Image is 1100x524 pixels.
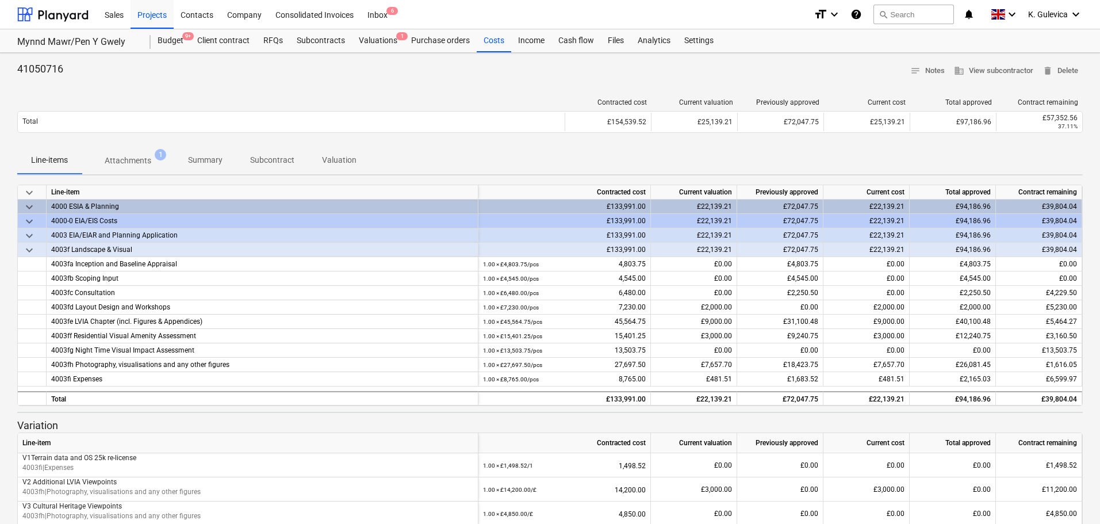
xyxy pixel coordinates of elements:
div: £2,000.00 [651,300,737,315]
div: £1,498.52 [1001,453,1077,477]
p: Line-items [31,154,68,166]
p: Subcontract [250,154,294,166]
div: £0.00 [651,286,737,300]
div: £2,250.50 [737,286,823,300]
a: Cash flow [551,29,601,52]
div: £4,229.50 [1001,286,1077,300]
div: Line-item [47,185,478,200]
small: 1.00 × £13,503.75 / pcs [483,347,542,354]
span: 9+ [182,32,194,40]
span: 4003ff Residential Visual Amenity Assessment [51,332,196,340]
div: £94,186.96 [910,243,996,257]
span: 1 [155,149,166,160]
div: Chat Widget [1042,469,1100,524]
div: £2,000.00 [823,300,910,315]
small: 1.00 × £15,401.25 / pcs [483,333,542,339]
div: £22,139.21 [823,214,910,228]
div: Contracted cost [478,185,651,200]
div: £0.00 [737,300,823,315]
div: Line-item [18,433,478,453]
p: Total [22,117,38,127]
div: Current cost [823,433,910,453]
a: Income [511,29,551,52]
div: 14,200.00 [483,477,646,502]
div: £133,991.00 [478,228,651,243]
div: £3,000.00 [651,329,737,343]
div: £39,804.04 [996,214,1082,228]
div: £22,139.21 [651,214,737,228]
span: £2,250.50 [960,289,991,297]
p: 4003fh | Photography, visualisations and any other figures [22,487,473,497]
a: Analytics [631,29,677,52]
span: 4003fc Consultation [51,289,115,297]
p: V1Terrain data and OS 25k re-license [22,453,473,463]
div: £0.00 [823,453,910,477]
div: Settings [677,29,720,52]
small: 1.00 × £14,200.00 / £ [483,487,536,493]
small: 1.00 × £4,545.00 / pcs [483,276,539,282]
p: 41050716 [17,62,63,76]
i: Knowledge base [850,7,862,21]
span: £2,165.03 [960,375,991,383]
span: £0.00 [973,346,991,354]
p: 4003fh | Photography, visualisations and any other figures [22,511,473,521]
i: notifications [963,7,975,21]
div: £0.00 [737,343,823,358]
span: 1 [396,32,408,40]
i: keyboard_arrow_down [827,7,841,21]
div: £22,139.21 [823,228,910,243]
div: Current valuation [656,98,733,106]
div: £0.00 [651,271,737,286]
div: Contract remaining [996,185,1082,200]
div: £4,803.75 [737,257,823,271]
span: 4000 ESIA & Planning [51,202,119,211]
a: Files [601,29,631,52]
div: 45,564.75 [483,315,646,329]
div: £7,657.70 [651,358,737,372]
div: Contract remaining [996,433,1082,453]
p: Valuation [322,154,357,166]
div: Contract remaining [1001,98,1078,106]
div: £0.00 [737,453,823,477]
span: 4003f Landscape & Visual [51,246,132,254]
p: Variation [17,419,1083,433]
div: £6,599.97 [1001,372,1077,387]
div: 4,803.75 [483,257,646,271]
span: 4003fe LVIA Chapter (incl. Figures & Appendices) [51,318,202,326]
div: £39,804.04 [1001,392,1077,407]
div: £11,200.00 [1001,477,1077,502]
div: Total [47,391,478,406]
span: delete [1042,66,1053,76]
div: Current cost [829,98,906,106]
div: £0.00 [823,343,910,358]
span: View subcontractor [954,64,1033,78]
div: £481.51 [651,372,737,387]
div: £7,657.70 [823,358,910,372]
div: 6,480.00 [483,286,646,300]
div: £72,047.75 [737,391,823,406]
span: 4000-0 EIA/EIS Costs [51,217,117,225]
div: £3,000.00 [651,477,737,502]
div: Previously approved [737,185,823,200]
div: £22,139.21 [651,228,737,243]
div: Current valuation [651,185,737,200]
div: £22,139.21 [823,243,910,257]
div: Costs [477,29,511,52]
p: Summary [188,154,223,166]
div: Contracted cost [478,433,651,453]
div: Current valuation [651,433,737,453]
div: £4,545.00 [737,271,823,286]
div: £0.00 [1001,257,1077,271]
span: K. Gulevica [1028,10,1068,19]
span: keyboard_arrow_down [22,243,36,257]
div: £0.00 [1001,271,1077,286]
a: Purchase orders [404,29,477,52]
small: 1.00 × £1,498.52 / 1 [483,462,533,469]
div: £0.00 [651,343,737,358]
span: £4,803.75 [960,260,991,268]
button: Search [873,5,954,24]
div: Total approved [915,98,992,106]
